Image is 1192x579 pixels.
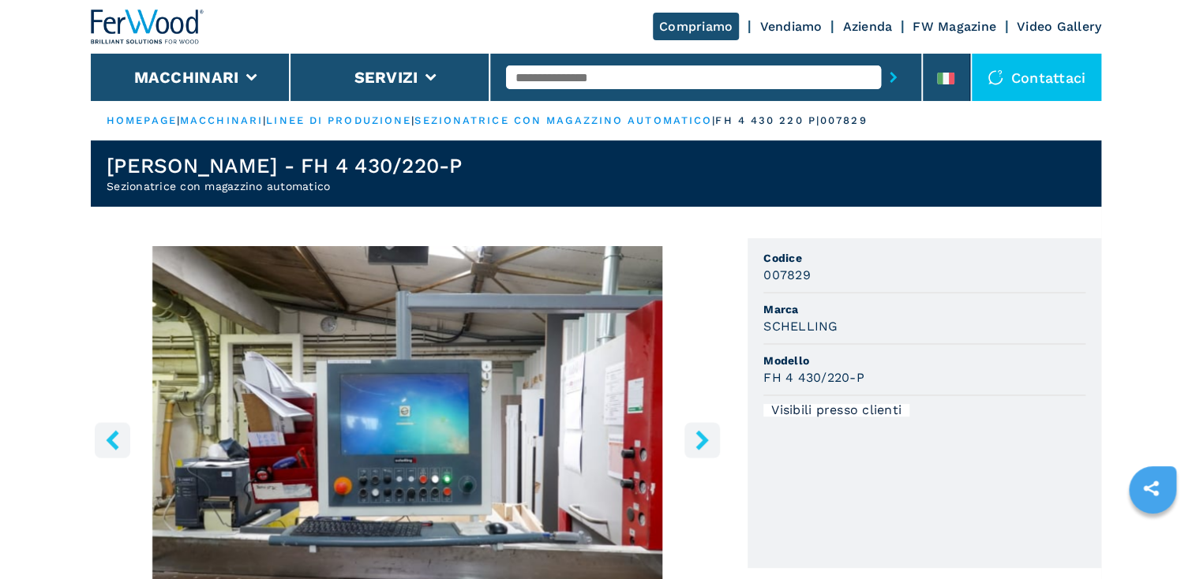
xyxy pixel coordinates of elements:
[411,114,414,126] span: |
[763,317,838,335] h3: SCHELLING
[263,114,266,126] span: |
[759,19,822,34] a: Vendiamo
[1125,508,1180,567] iframe: Chat
[107,178,463,194] h2: Sezionatrice con magazzino automatico
[763,301,1085,317] span: Marca
[1131,469,1171,508] a: sharethis
[842,19,892,34] a: Azienda
[180,114,263,126] a: macchinari
[881,59,905,95] button: submit-button
[414,114,712,126] a: sezionatrice con magazzino automatico
[763,353,1085,368] span: Modello
[107,114,177,126] a: HOMEPAGE
[107,153,463,178] h1: [PERSON_NAME] - FH 4 430/220-P
[763,266,811,284] h3: 007829
[988,69,1003,85] img: Contattaci
[763,250,1085,266] span: Codice
[712,114,715,126] span: |
[972,54,1102,101] div: Contattaci
[763,404,909,417] div: Visibili presso clienti
[820,114,868,128] p: 007829
[763,368,864,387] h3: FH 4 430/220-P
[684,422,720,458] button: right-button
[913,19,996,34] a: FW Magazine
[653,13,739,40] a: Compriamo
[91,9,204,44] img: Ferwood
[95,422,130,458] button: left-button
[134,68,239,87] button: Macchinari
[177,114,180,126] span: |
[266,114,411,126] a: linee di produzione
[715,114,820,128] p: fh 4 430 220 p |
[354,68,418,87] button: Servizi
[1017,19,1101,34] a: Video Gallery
